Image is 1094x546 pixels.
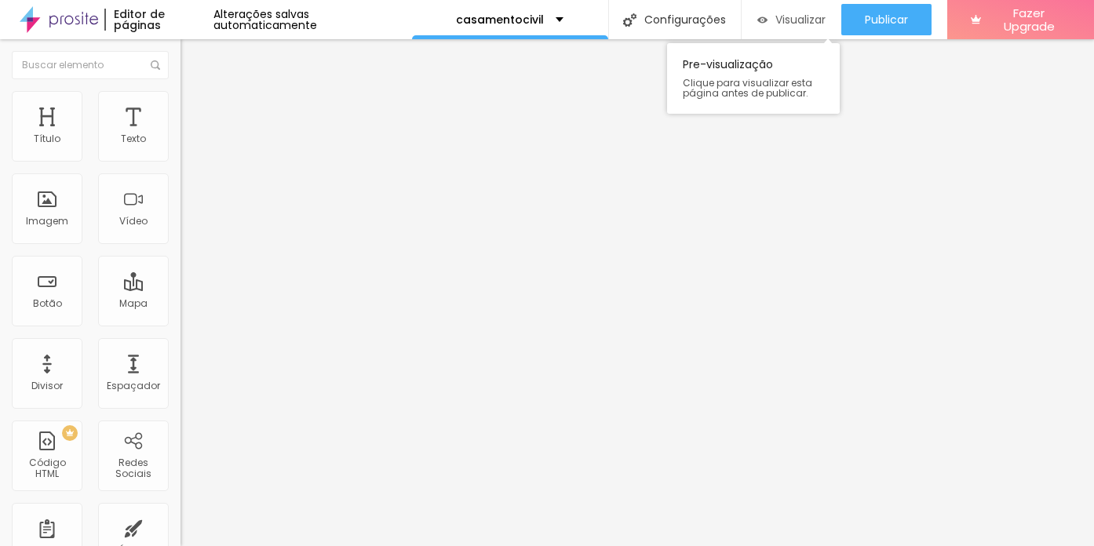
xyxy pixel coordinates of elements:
[26,216,68,227] div: Imagem
[213,9,412,31] div: Alterações salvas automaticamente
[841,4,932,35] button: Publicar
[102,457,164,480] div: Redes Sociais
[107,380,160,391] div: Espaçador
[33,298,62,309] div: Botão
[119,298,148,309] div: Mapa
[865,13,908,26] span: Publicar
[181,39,1094,546] iframe: Editor
[683,78,824,98] span: Clique para visualizar esta página antes de publicar.
[34,133,60,144] div: Título
[104,9,213,31] div: Editor de páginas
[742,4,841,35] button: Visualizar
[31,380,63,391] div: Divisor
[16,457,78,480] div: Código HTML
[12,51,169,79] input: Buscar elemento
[667,43,840,114] div: Pre-visualização
[987,6,1070,34] span: Fazer Upgrade
[456,14,544,25] p: casamentocivil
[775,13,826,26] span: Visualizar
[121,133,146,144] div: Texto
[151,60,160,70] img: Icone
[119,216,148,227] div: Vídeo
[757,13,768,27] img: view-1.svg
[623,13,636,27] img: Icone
